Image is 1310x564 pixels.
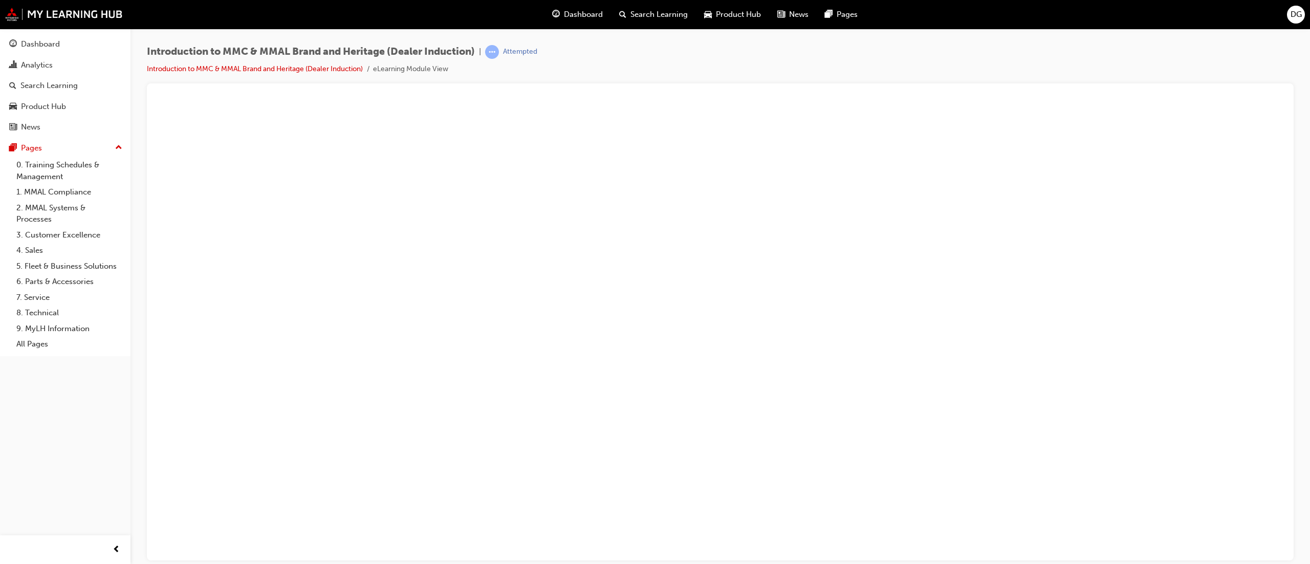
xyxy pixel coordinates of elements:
[373,63,448,75] li: eLearning Module View
[544,4,611,25] a: guage-iconDashboard
[503,47,537,57] div: Attempted
[479,46,481,58] span: |
[12,227,126,243] a: 3. Customer Excellence
[769,4,817,25] a: news-iconNews
[4,139,126,158] button: Pages
[12,321,126,337] a: 9. MyLH Information
[4,35,126,54] a: Dashboard
[12,274,126,290] a: 6. Parts & Accessories
[9,40,17,49] span: guage-icon
[12,258,126,274] a: 5. Fleet & Business Solutions
[4,76,126,95] a: Search Learning
[552,8,560,21] span: guage-icon
[1287,6,1305,24] button: DG
[21,38,60,50] div: Dashboard
[12,305,126,321] a: 8. Technical
[21,101,66,113] div: Product Hub
[12,243,126,258] a: 4. Sales
[9,102,17,112] span: car-icon
[4,33,126,139] button: DashboardAnalyticsSearch LearningProduct HubNews
[12,157,126,184] a: 0. Training Schedules & Management
[704,8,712,21] span: car-icon
[115,141,122,155] span: up-icon
[1291,9,1302,20] span: DG
[21,59,53,71] div: Analytics
[12,184,126,200] a: 1. MMAL Compliance
[4,118,126,137] a: News
[837,9,858,20] span: Pages
[12,200,126,227] a: 2. MMAL Systems & Processes
[564,9,603,20] span: Dashboard
[630,9,688,20] span: Search Learning
[619,8,626,21] span: search-icon
[9,123,17,132] span: news-icon
[113,544,120,556] span: prev-icon
[12,336,126,352] a: All Pages
[4,97,126,116] a: Product Hub
[817,4,866,25] a: pages-iconPages
[12,290,126,306] a: 7. Service
[147,64,363,73] a: Introduction to MMC & MMAL Brand and Heritage (Dealer Induction)
[789,9,809,20] span: News
[21,142,42,154] div: Pages
[777,8,785,21] span: news-icon
[20,80,78,92] div: Search Learning
[485,45,499,59] span: learningRecordVerb_ATTEMPT-icon
[716,9,761,20] span: Product Hub
[825,8,833,21] span: pages-icon
[611,4,696,25] a: search-iconSearch Learning
[9,61,17,70] span: chart-icon
[147,46,475,58] span: Introduction to MMC & MMAL Brand and Heritage (Dealer Induction)
[5,8,123,21] img: mmal
[9,81,16,91] span: search-icon
[9,144,17,153] span: pages-icon
[21,121,40,133] div: News
[4,56,126,75] a: Analytics
[696,4,769,25] a: car-iconProduct Hub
